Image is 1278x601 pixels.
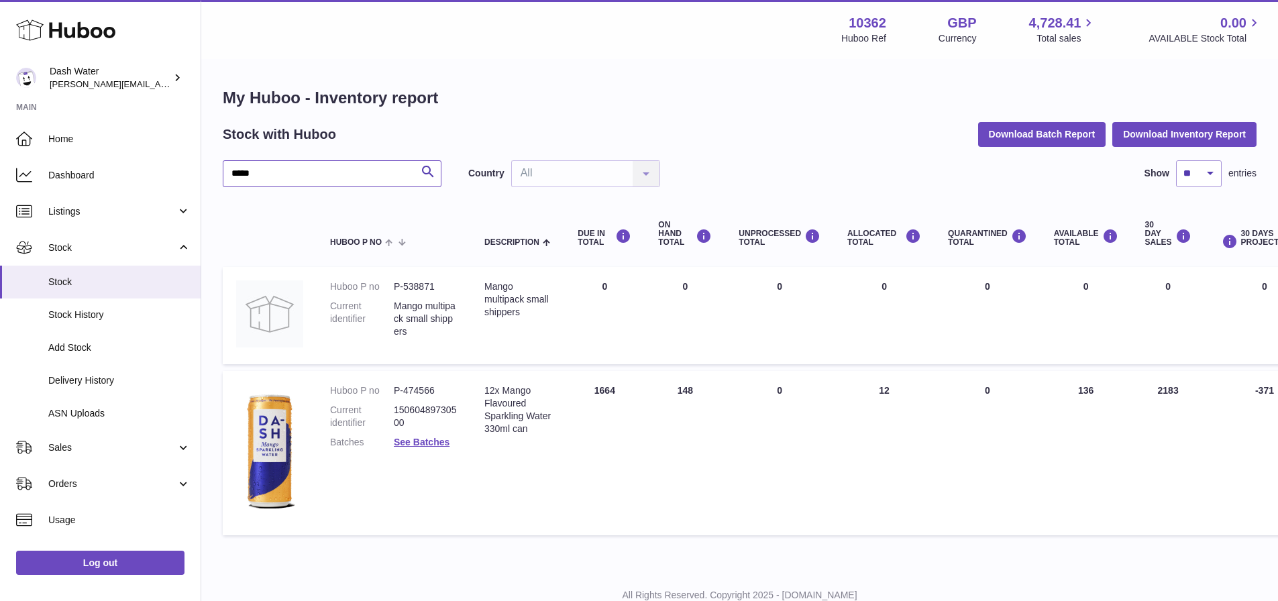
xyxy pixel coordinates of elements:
[725,371,834,535] td: 0
[394,384,458,397] dd: P-474566
[739,229,820,247] div: UNPROCESSED Total
[330,384,394,397] dt: Huboo P no
[564,267,645,364] td: 0
[468,167,504,180] label: Country
[645,267,725,364] td: 0
[841,32,886,45] div: Huboo Ref
[330,280,394,293] dt: Huboo P no
[223,87,1257,109] h1: My Huboo - Inventory report
[847,229,921,247] div: ALLOCATED Total
[16,551,184,575] a: Log out
[978,122,1106,146] button: Download Batch Report
[330,404,394,429] dt: Current identifier
[48,133,191,146] span: Home
[223,125,336,144] h2: Stock with Huboo
[1132,371,1205,535] td: 2183
[394,280,458,293] dd: P-538871
[1054,229,1118,247] div: AVAILABLE Total
[48,441,176,454] span: Sales
[48,341,191,354] span: Add Stock
[939,32,977,45] div: Currency
[985,281,990,292] span: 0
[236,384,303,518] img: product image
[48,276,191,288] span: Stock
[849,14,886,32] strong: 10362
[948,229,1027,247] div: QUARANTINED Total
[330,238,382,247] span: Huboo P no
[1228,167,1257,180] span: entries
[48,407,191,420] span: ASN Uploads
[1112,122,1257,146] button: Download Inventory Report
[394,437,449,447] a: See Batches
[658,221,712,248] div: ON HAND Total
[985,385,990,396] span: 0
[48,514,191,527] span: Usage
[48,205,176,218] span: Listings
[1029,14,1081,32] span: 4,728.41
[330,300,394,338] dt: Current identifier
[48,374,191,387] span: Delivery History
[1145,221,1191,248] div: 30 DAY SALES
[1149,14,1262,45] a: 0.00 AVAILABLE Stock Total
[236,280,303,347] img: product image
[1144,167,1169,180] label: Show
[834,267,935,364] td: 0
[1132,267,1205,364] td: 0
[564,371,645,535] td: 1664
[48,241,176,254] span: Stock
[1041,371,1132,535] td: 136
[1041,267,1132,364] td: 0
[48,478,176,490] span: Orders
[645,371,725,535] td: 148
[484,280,551,319] div: Mango multipack small shippers
[1220,14,1246,32] span: 0.00
[16,68,36,88] img: james@dash-water.com
[48,309,191,321] span: Stock History
[484,238,539,247] span: Description
[50,78,269,89] span: [PERSON_NAME][EMAIL_ADDRESS][DOMAIN_NAME]
[834,371,935,535] td: 12
[725,267,834,364] td: 0
[484,384,551,435] div: 12x Mango Flavoured Sparkling Water 330ml can
[947,14,976,32] strong: GBP
[330,436,394,449] dt: Batches
[48,169,191,182] span: Dashboard
[1029,14,1097,45] a: 4,728.41 Total sales
[1036,32,1096,45] span: Total sales
[578,229,631,247] div: DUE IN TOTAL
[394,404,458,429] dd: 15060489730500
[394,300,458,338] dd: Mango multipack small shippers
[50,65,170,91] div: Dash Water
[1149,32,1262,45] span: AVAILABLE Stock Total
